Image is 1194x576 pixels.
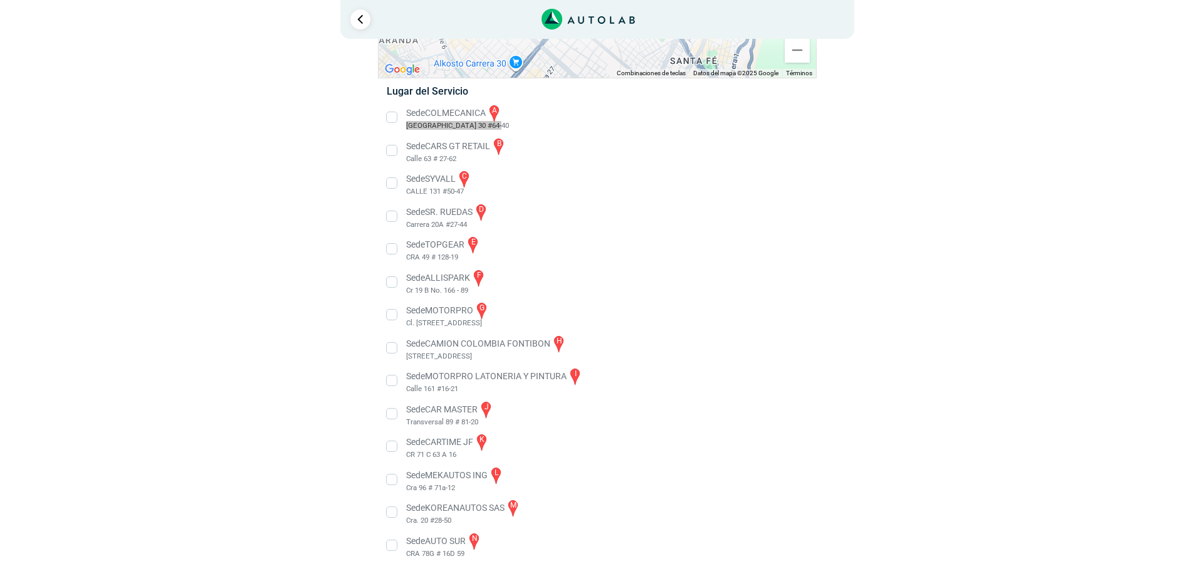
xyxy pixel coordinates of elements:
[387,85,807,97] h5: Lugar del Servicio
[382,61,423,78] img: Google
[542,13,635,24] a: Link al sitio de autolab
[786,70,812,76] a: Términos (se abre en una nueva pestaña)
[617,69,686,78] button: Combinaciones de teclas
[350,9,370,29] a: Ir al paso anterior
[785,38,810,63] button: Reducir
[693,70,778,76] span: Datos del mapa ©2025 Google
[382,61,423,78] a: Abre esta zona en Google Maps (se abre en una nueva ventana)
